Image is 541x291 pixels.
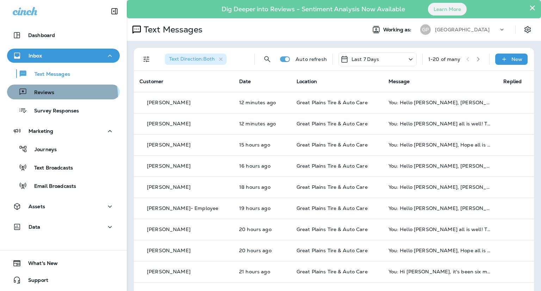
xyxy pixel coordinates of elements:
span: Great Plains Tire & Auto Care [297,142,368,148]
p: Oct 9, 2025 11:30 AM [239,227,285,232]
button: Support [7,273,120,287]
button: Settings [521,23,534,36]
p: [PERSON_NAME] [147,269,191,274]
p: Oct 9, 2025 12:30 PM [239,205,285,211]
div: You: Hello Robert, Hope all is well! This is Justin from Great Plains Tire & Auto Care. I wanted ... [388,163,492,169]
p: Oct 9, 2025 04:30 PM [239,142,285,148]
p: Oct 9, 2025 03:30 PM [239,163,285,169]
span: Great Plains Tire & Auto Care [297,268,368,275]
div: 1 - 20 of many [428,56,461,62]
p: Marketing [29,128,53,134]
span: Great Plains Tire & Auto Care [297,184,368,190]
p: Assets [29,204,45,209]
div: You: Hello Bradley, Hope all is well! This is Justin at Great Plains Tire & Auto Care, I wanted t... [388,227,492,232]
span: Location [297,78,317,85]
p: [PERSON_NAME] [147,121,191,126]
button: Marketing [7,124,120,138]
span: Customer [139,78,163,85]
button: Reviews [7,85,120,99]
p: Oct 9, 2025 10:22 AM [239,269,285,274]
div: GP [420,24,431,35]
div: You: Hello Aimee, Hope all is well! This is Justin from Great Plains Tire & Auto Care. I wanted t... [388,142,492,148]
p: [PERSON_NAME] [147,142,191,148]
p: Text Messages [27,71,70,78]
p: [PERSON_NAME] [147,227,191,232]
button: Collapse Sidebar [105,4,124,18]
div: You: Hello Michael, Hope all is well! This is Justin from Great Plains Tire & Auto Care. I wanted... [388,184,492,190]
span: What's New [21,260,58,269]
span: Great Plains Tire & Auto Care [297,247,368,254]
button: Close [529,2,536,13]
button: Learn More [428,3,467,16]
span: Working as: [383,27,413,33]
p: Oct 9, 2025 01:30 PM [239,184,285,190]
p: Text Broadcasts [27,165,73,172]
button: Data [7,220,120,234]
div: You: Hello Travis, Hope all is well! This is Justin at Great Plains Tire & Auto Care, I wanted to... [388,248,492,253]
p: Text Messages [141,24,203,35]
p: Reviews [27,89,54,96]
p: Last 7 Days [352,56,379,62]
span: Great Plains Tire & Auto Care [297,163,368,169]
p: Survey Responses [27,108,79,114]
button: Assets [7,199,120,213]
button: Inbox [7,49,120,63]
p: Journeys [27,147,57,153]
p: Inbox [29,53,42,58]
div: You: Hi Robert, it's been six months since we last serviced your 2017 Chevrolet Camaro at Great P... [388,269,492,274]
p: [PERSON_NAME] [147,163,191,169]
p: [PERSON_NAME] [147,184,191,190]
p: Auto refresh [296,56,327,62]
button: Dashboard [7,28,120,42]
p: [GEOGRAPHIC_DATA] [435,27,490,32]
span: Great Plains Tire & Auto Care [297,226,368,233]
span: Replied [503,78,522,85]
p: Oct 10, 2025 08:03 AM [239,121,285,126]
span: Date [239,78,251,85]
p: Dashboard [28,32,55,38]
div: Text Direction:Both [165,54,226,65]
p: Oct 10, 2025 08:03 AM [239,100,285,105]
span: Great Plains Tire & Auto Care [297,205,368,211]
p: [PERSON_NAME] [147,100,191,105]
button: Text Broadcasts [7,160,120,175]
button: What's New [7,256,120,270]
button: Survey Responses [7,103,120,118]
div: You: Hello Robert, Hope all is well! This is Justin from Great Plains Tire & Auto Care. I wanted ... [388,205,492,211]
button: Text Messages [7,66,120,81]
div: You: Hello Scott, Hope all is well! This is Justin from Great Plains Tire & Auto Care. I wanted t... [388,121,492,126]
p: [PERSON_NAME]- Employee [147,205,218,211]
span: Text Direction : Both [169,56,215,62]
span: Great Plains Tire & Auto Care [297,99,368,106]
span: Great Plains Tire & Auto Care [297,120,368,127]
p: Data [29,224,41,230]
button: Search Messages [260,52,274,66]
p: Oct 9, 2025 11:30 AM [239,248,285,253]
p: New [511,56,522,62]
button: Journeys [7,142,120,156]
button: Email Broadcasts [7,178,120,193]
div: You: Hello Richard, Hope all is well! This is Justin from Great Plains Tire & Auto Care. I wanted... [388,100,492,105]
p: [PERSON_NAME] [147,248,191,253]
span: Support [21,277,48,286]
p: Dig Deeper into Reviews - Sentiment Analysis Now Available [201,8,425,10]
span: Message [388,78,410,85]
button: Filters [139,52,154,66]
p: Email Broadcasts [27,183,76,190]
